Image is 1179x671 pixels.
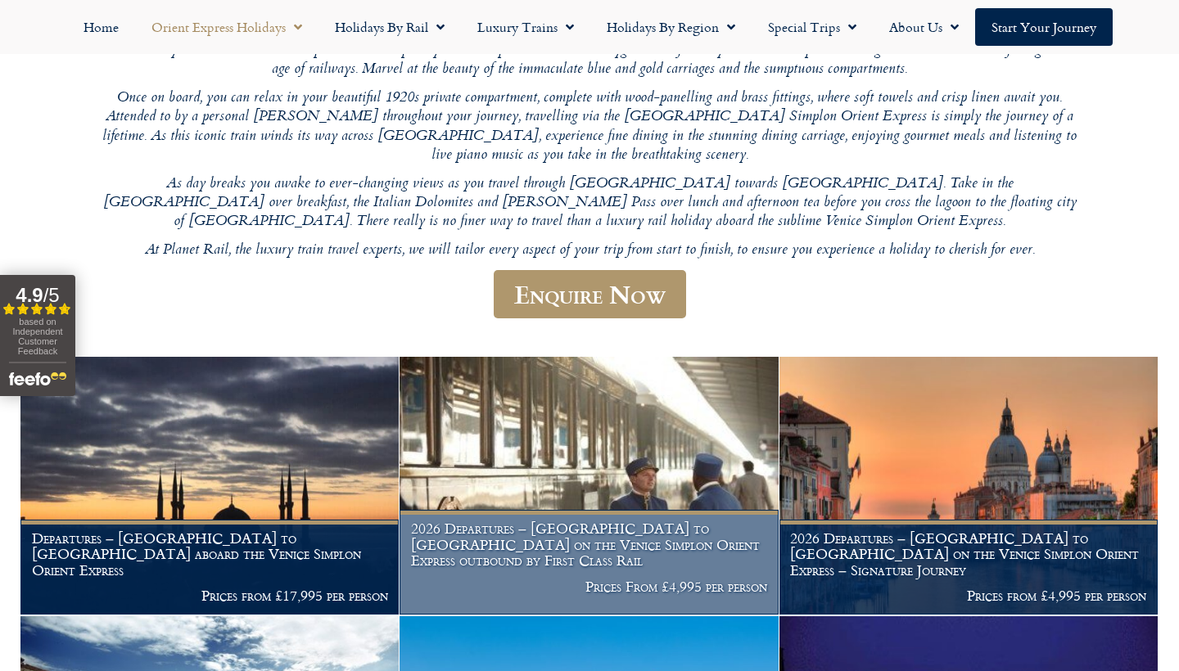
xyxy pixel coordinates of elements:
h1: 2026 Departures – [GEOGRAPHIC_DATA] to [GEOGRAPHIC_DATA] on the Venice Simplon Orient Express – S... [790,530,1146,579]
a: Start your Journey [975,8,1113,46]
a: 2026 Departures – [GEOGRAPHIC_DATA] to [GEOGRAPHIC_DATA] on the Venice Simplon Orient Express out... [400,357,779,615]
a: Enquire Now [494,270,686,318]
nav: Menu [8,8,1171,46]
a: Holidays by Region [590,8,752,46]
a: Luxury Trains [461,8,590,46]
p: At Planet Rail, the luxury train travel experts, we will tailor every aspect of your trip from st... [98,241,1081,260]
a: Special Trips [752,8,873,46]
p: As day breaks you awake to ever-changing views as you travel through [GEOGRAPHIC_DATA] towards [G... [98,175,1081,232]
h1: 2026 Departures – [GEOGRAPHIC_DATA] to [GEOGRAPHIC_DATA] on the Venice Simplon Orient Express out... [411,520,767,569]
a: Home [67,8,135,46]
a: Orient Express Holidays [135,8,318,46]
h1: Departures – [GEOGRAPHIC_DATA] to [GEOGRAPHIC_DATA] aboard the Venice Simplon Orient Express [32,530,388,579]
p: Prices From £4,995 per person [411,579,767,595]
img: Orient Express Special Venice compressed [779,357,1158,615]
a: About Us [873,8,975,46]
p: Prices from £17,995 per person [32,588,388,604]
p: As soon as you board the Venice Simplon Orient Express you will step back in time to a bygone era... [98,42,1081,80]
a: Holidays by Rail [318,8,461,46]
p: Once on board, you can relax in your beautiful 1920s private compartment, complete with wood-pane... [98,89,1081,165]
p: Prices from £4,995 per person [790,588,1146,604]
a: 2026 Departures – [GEOGRAPHIC_DATA] to [GEOGRAPHIC_DATA] on the Venice Simplon Orient Express – S... [779,357,1159,615]
a: Departures – [GEOGRAPHIC_DATA] to [GEOGRAPHIC_DATA] aboard the Venice Simplon Orient Express Pric... [20,357,400,615]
